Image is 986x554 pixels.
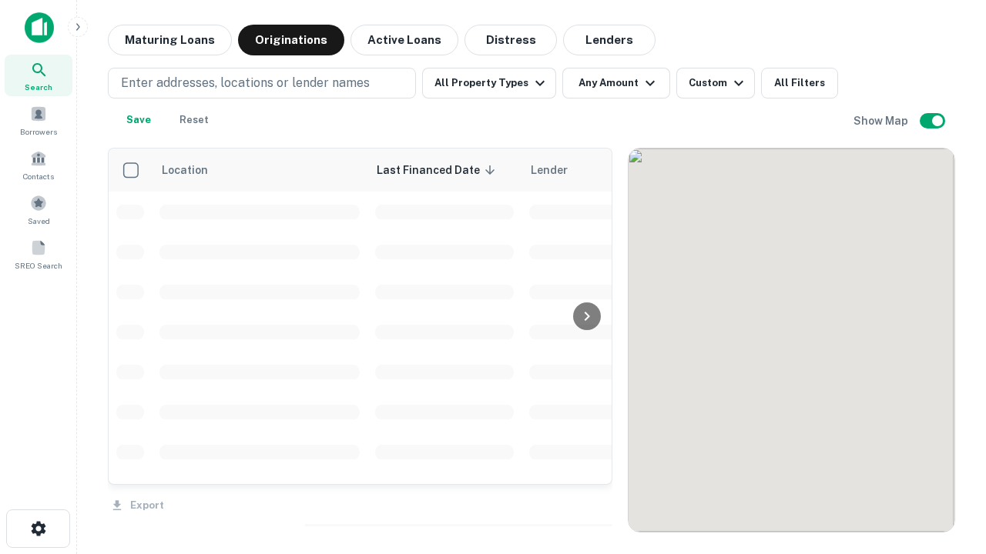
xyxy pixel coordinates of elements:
button: All Filters [761,68,838,98]
button: Any Amount [562,68,670,98]
button: Enter addresses, locations or lender names [108,68,416,98]
button: Save your search to get updates of matches that match your search criteria. [114,105,163,135]
div: 0 0 [629,149,954,532]
span: Last Financed Date [377,161,500,179]
th: Lender [522,149,768,192]
iframe: Chat Widget [909,431,986,505]
div: Custom [689,74,748,92]
a: Borrowers [5,99,72,141]
span: Search [25,81,52,93]
a: SREO Search [5,233,72,275]
img: capitalize-icon.png [25,12,54,43]
span: Saved [28,215,50,227]
span: Contacts [23,170,54,182]
button: Custom [676,68,755,98]
th: Last Financed Date [367,149,522,192]
span: Lender [531,161,568,179]
button: Reset [169,105,219,135]
h6: Show Map [854,112,911,129]
button: Distress [464,25,557,55]
span: SREO Search [15,259,62,272]
button: Originations [238,25,344,55]
button: All Property Types [422,68,556,98]
th: Location [152,149,367,192]
span: Borrowers [20,125,57,138]
button: Lenders [563,25,656,55]
span: Location [161,161,228,179]
p: Enter addresses, locations or lender names [121,74,370,92]
a: Saved [5,189,72,230]
button: Active Loans [350,25,458,55]
a: Search [5,55,72,96]
a: Contacts [5,144,72,185]
button: Maturing Loans [108,25,232,55]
